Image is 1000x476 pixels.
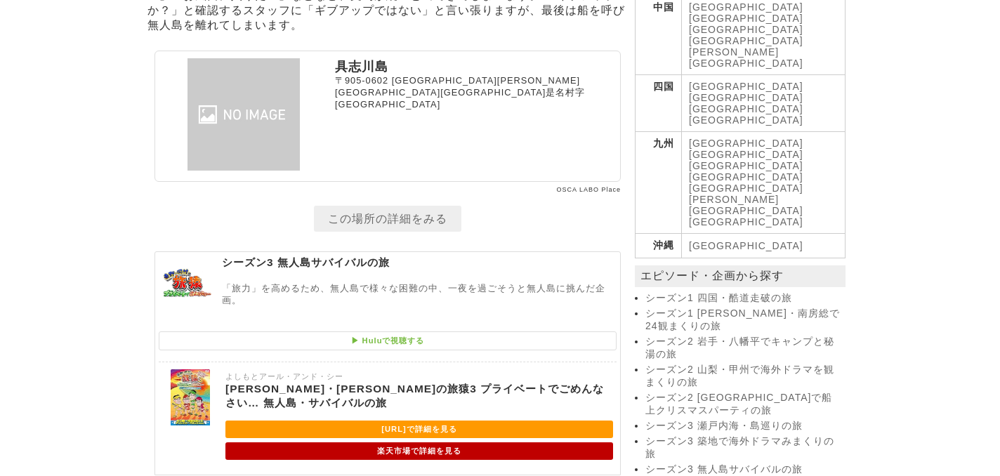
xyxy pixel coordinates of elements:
a: [GEOGRAPHIC_DATA] [689,92,803,103]
a: [GEOGRAPHIC_DATA] [689,216,803,227]
th: 四国 [636,75,682,132]
a: [URL]で詳細を見る [225,421,613,438]
a: [GEOGRAPHIC_DATA] [689,13,803,24]
a: ▶ ︎Huluで視聴する [159,332,616,350]
a: 東野・岡村の旅猿3 プライベートでごめんなさい… 無人島・サバイバルの旅 [171,416,211,428]
th: 沖縄 [636,234,682,258]
p: [PERSON_NAME]・[PERSON_NAME]の旅猿3 プライベートでごめんなさい… 無人島・サバイバルの旅 [225,382,613,410]
a: シーズン1 [PERSON_NAME]・南房総で24観まくりの旅 [645,308,842,333]
a: [GEOGRAPHIC_DATA] [689,35,803,46]
a: シーズン2 岩手・八幡平でキャンプと秘湯の旅 [645,336,842,361]
p: シーズン3 無人島サバイバルの旅 [222,256,617,277]
a: [GEOGRAPHIC_DATA] [689,81,803,92]
a: OSCA LABO Place [556,186,621,193]
a: シーズン2 [GEOGRAPHIC_DATA]で船上クリスマスパーティの旅 [645,392,842,417]
a: シーズン3 無人島サバイバルの旅 [645,463,842,476]
p: よしもとアール・アンド・シー [225,369,613,382]
a: [GEOGRAPHIC_DATA] [689,160,803,171]
p: 具志川島 [335,58,616,75]
th: 九州 [636,132,682,234]
span: [GEOGRAPHIC_DATA][PERSON_NAME][GEOGRAPHIC_DATA][GEOGRAPHIC_DATA]是名村字[GEOGRAPHIC_DATA] [335,75,585,110]
a: [GEOGRAPHIC_DATA] [689,103,803,114]
a: [GEOGRAPHIC_DATA] [689,1,803,13]
img: 東野・岡村の旅猿3 プライベートでごめんなさい… 無人島・サバイバルの旅 [171,369,211,425]
p: エピソード・企画から探す [635,265,846,287]
a: [GEOGRAPHIC_DATA] [689,171,803,183]
a: [PERSON_NAME][GEOGRAPHIC_DATA] [689,46,803,69]
a: [GEOGRAPHIC_DATA] [689,240,803,251]
a: [GEOGRAPHIC_DATA] [689,149,803,160]
a: [PERSON_NAME][GEOGRAPHIC_DATA] [689,194,803,216]
a: [GEOGRAPHIC_DATA] [689,138,803,149]
img: 東野・岡村の旅猿～プライベートでごめんなさい～ [159,256,215,312]
a: シーズン1 四国・酷道走破の旅 [645,292,842,305]
a: この場所の詳細をみる [314,206,461,232]
a: シーズン3 築地で海外ドラマみまくりの旅 [645,435,842,461]
a: シーズン3 瀬戸内海・島巡りの旅 [645,420,842,432]
span: 〒905-0602 [335,75,388,86]
a: [GEOGRAPHIC_DATA] [689,24,803,35]
a: [GEOGRAPHIC_DATA] [689,114,803,126]
a: [GEOGRAPHIC_DATA] [689,183,803,194]
a: シーズン2 山梨・甲州で海外ドラマを観まくりの旅 [645,364,842,389]
a: 楽天市場で詳細を見る [225,442,613,460]
p: 「旅力」を高めるため、無人島で様々な困難の中、一夜を過ごそうと無人島に挑んだ企画。 [222,283,617,314]
img: 具志川島 [159,58,328,171]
